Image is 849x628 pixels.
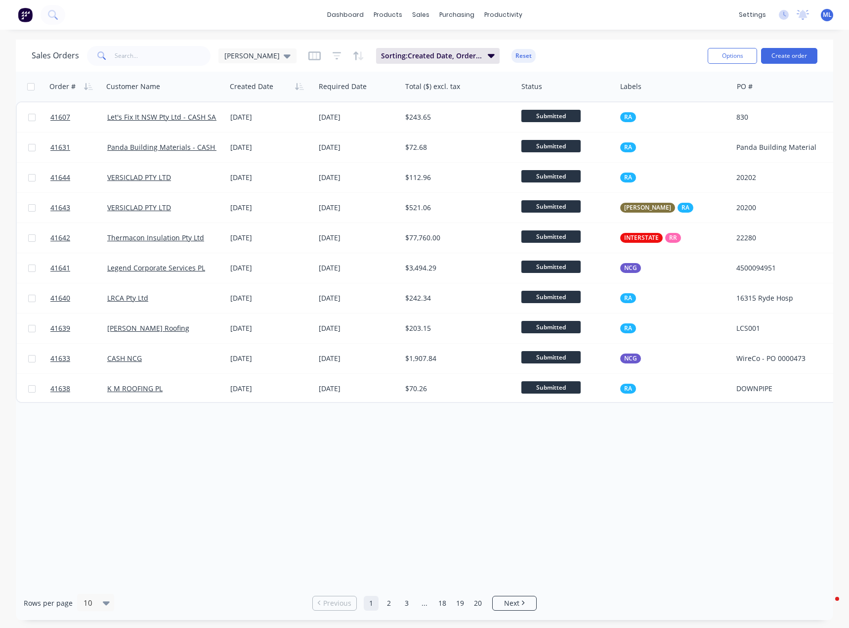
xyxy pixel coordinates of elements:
input: Search... [115,46,211,66]
a: Page 1 is your current page [364,596,379,611]
button: RA [620,173,636,182]
div: [DATE] [319,384,397,394]
div: [DATE] [319,354,397,363]
span: NCG [624,263,637,273]
div: Labels [620,82,641,91]
div: Required Date [319,82,367,91]
img: Factory [18,7,33,22]
span: Submitted [521,110,581,122]
div: $3,494.29 [405,263,508,273]
div: 830 [736,112,831,122]
button: RA [620,142,636,152]
div: LCS001 [736,323,831,333]
div: sales [407,7,434,22]
div: [DATE] [319,263,397,273]
a: VERSICLAD PTY LTD [107,203,171,212]
div: [DATE] [319,323,397,333]
a: Previous page [313,598,356,608]
span: RA [624,293,632,303]
a: VERSICLAD PTY LTD [107,173,171,182]
div: [DATE] [230,142,311,152]
span: Previous [323,598,351,608]
button: [PERSON_NAME]RA [620,203,693,213]
a: 41639 [50,314,107,343]
div: $72.68 [405,142,508,152]
a: LRCA Pty Ltd [107,293,148,303]
div: Total ($) excl. tax [405,82,460,91]
button: RA [620,293,636,303]
div: [DATE] [230,354,311,363]
span: Submitted [521,351,581,363]
a: K M ROOFING PL [107,384,163,393]
span: 41642 [50,233,70,243]
a: Page 19 [453,596,467,611]
span: [PERSON_NAME] [624,203,671,213]
div: Created Date [230,82,273,91]
div: $242.34 [405,293,508,303]
div: purchasing [434,7,479,22]
span: INTERSTATE [624,233,659,243]
span: Submitted [521,321,581,333]
a: [PERSON_NAME] Roofing [107,323,189,333]
div: DOWNPIPE [736,384,831,394]
span: Submitted [521,170,581,182]
div: Panda Building Material [736,142,831,152]
span: RA [681,203,689,213]
span: RA [624,112,632,122]
span: RA [624,323,632,333]
div: [DATE] [319,112,397,122]
span: 41643 [50,203,70,213]
span: RA [624,384,632,394]
div: PO # [737,82,753,91]
ul: Pagination [308,596,541,611]
a: 41607 [50,102,107,132]
a: 41642 [50,223,107,253]
button: Create order [761,48,817,64]
span: 41633 [50,354,70,363]
span: 41631 [50,142,70,152]
a: Legend Corporate Services PL [107,263,205,272]
span: Submitted [521,291,581,303]
div: productivity [479,7,527,22]
a: Jump forward [417,596,432,611]
a: dashboard [322,7,369,22]
div: 20200 [736,203,831,213]
a: 41631 [50,133,107,162]
a: Page 2 [382,596,396,611]
span: 41644 [50,173,70,182]
button: NCG [620,263,641,273]
div: 22280 [736,233,831,243]
span: 41640 [50,293,70,303]
span: RR [669,233,677,243]
div: WireCo - PO 0000473 [736,354,831,363]
span: Submitted [521,140,581,152]
a: CASH NCG [107,354,142,363]
div: [DATE] [230,173,311,182]
div: [DATE] [319,293,397,303]
button: RA [620,384,636,394]
a: Page 20 [470,596,485,611]
span: Next [504,598,519,608]
a: Thermacon Insulation Pty Ltd [107,233,204,242]
div: [DATE] [319,173,397,182]
div: [DATE] [230,293,311,303]
div: [DATE] [230,112,311,122]
div: [DATE] [230,323,311,333]
div: Customer Name [106,82,160,91]
a: 41644 [50,163,107,192]
a: 41638 [50,374,107,404]
button: RA [620,323,636,333]
a: Page 3 [399,596,414,611]
div: [DATE] [319,233,397,243]
span: 41639 [50,323,70,333]
span: Submitted [521,230,581,243]
button: INTERSTATERR [620,233,681,243]
span: 41641 [50,263,70,273]
div: settings [734,7,771,22]
button: Reset [511,49,536,63]
div: [DATE] [319,142,397,152]
span: Submitted [521,200,581,213]
a: 41640 [50,283,107,313]
div: $521.06 [405,203,508,213]
span: RA [624,142,632,152]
